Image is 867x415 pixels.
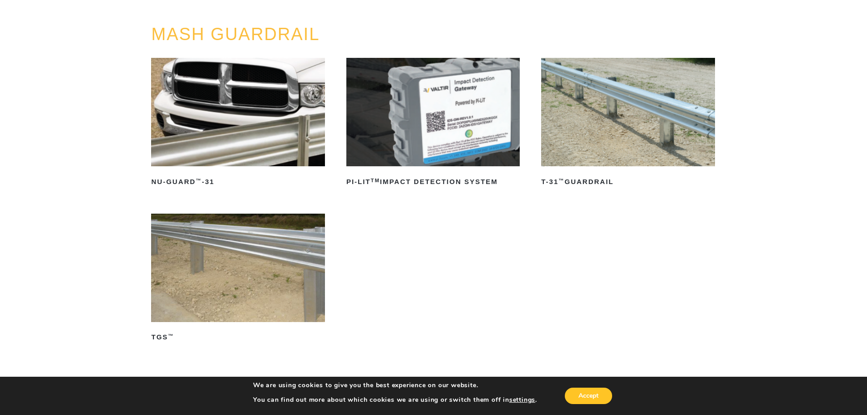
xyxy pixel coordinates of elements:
[565,388,612,404] button: Accept
[168,333,174,338] sup: ™
[371,178,380,183] sup: TM
[151,25,319,44] a: MASH GUARDRAIL
[346,58,520,189] a: PI-LITTMImpact Detection System
[541,174,715,189] h2: T-31 Guardrail
[509,396,535,404] button: settings
[253,381,537,389] p: We are using cookies to give you the best experience on our website.
[253,396,537,404] p: You can find out more about which cookies we are using or switch them off in .
[151,58,324,189] a: NU-GUARD™-31
[151,214,324,345] a: TGS™
[151,174,324,189] h2: NU-GUARD -31
[558,178,564,183] sup: ™
[541,58,715,189] a: T-31™Guardrail
[196,178,202,183] sup: ™
[151,330,324,345] h2: TGS
[346,174,520,189] h2: PI-LIT Impact Detection System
